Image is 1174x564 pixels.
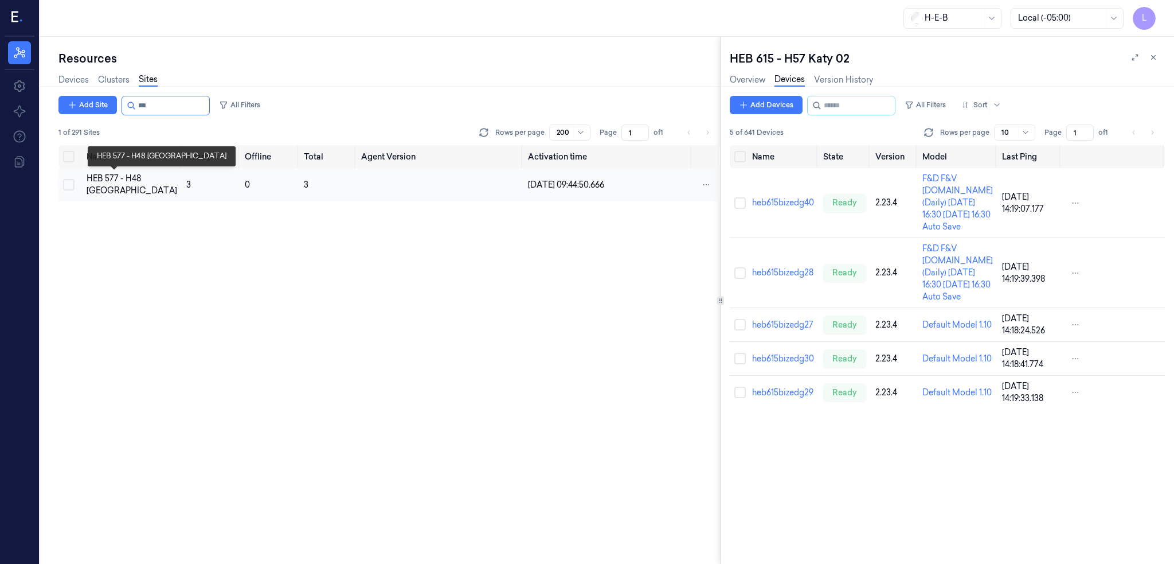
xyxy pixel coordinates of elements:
button: Select row [734,353,746,364]
a: Overview [730,74,765,86]
p: Rows per page [940,127,989,138]
span: 1 of 291 Sites [58,127,100,138]
p: Rows per page [495,127,545,138]
div: 2.23.4 [875,267,913,279]
th: Name [748,145,819,168]
div: ready [823,264,866,282]
div: HEB 615 - H57 Katy 02 [730,50,850,67]
span: Page [600,127,617,138]
div: 2.23.4 [875,319,913,331]
div: 2.23.4 [875,387,913,399]
nav: pagination [1126,125,1160,141]
div: HEB 577 - H48 [GEOGRAPHIC_DATA] [87,173,177,197]
div: Default Model 1.10 [922,387,993,399]
a: heb615bizedg40 [752,197,814,208]
div: ready [823,349,866,368]
span: 3 [304,180,308,190]
div: [DATE] 14:18:41.774 [1002,347,1057,371]
div: 2.23.4 [875,353,913,365]
th: Total [299,145,357,168]
a: heb615bizedg28 [752,267,813,278]
a: Clusters [98,74,130,86]
th: Version [871,145,918,168]
button: All Filters [214,96,265,114]
button: Select row [734,319,746,330]
a: Sites [139,73,158,87]
th: Activation time [523,145,692,168]
a: Devices [58,74,89,86]
button: Add Devices [730,96,803,114]
th: State [819,145,871,168]
a: heb615bizedg29 [752,387,813,398]
a: heb615bizedg30 [752,353,814,364]
div: [DATE] 14:19:33.138 [1002,380,1057,404]
div: Default Model 1.10 [922,353,993,365]
span: of 1 [1098,127,1117,138]
span: Page [1044,127,1062,138]
a: Version History [814,74,873,86]
div: F&D F&V [DOMAIN_NAME] (Daily) [DATE] 16:30 [DATE] 16:30 Auto Save [922,243,993,303]
span: 3 [186,180,191,190]
button: Select row [734,387,746,398]
div: ready [823,316,866,334]
button: Select row [734,197,746,209]
a: heb615bizedg27 [752,320,813,330]
th: Agent Version [357,145,523,168]
button: All Filters [900,96,950,114]
div: F&D F&V [DOMAIN_NAME] (Daily) [DATE] 16:30 [DATE] 16:30 Auto Save [922,173,993,233]
button: Select row [734,267,746,279]
div: ready [823,383,866,402]
div: [DATE] 14:18:24.526 [1002,313,1057,337]
th: Ready [182,145,240,168]
th: Model [918,145,997,168]
nav: pagination [681,125,715,141]
th: Name [82,145,182,168]
span: 5 of 641 Devices [730,127,784,138]
div: [DATE] 14:19:39.398 [1002,261,1057,285]
span: [DATE] 09:44:50.666 [528,180,604,190]
div: 2.23.4 [875,197,913,209]
button: L [1133,7,1156,30]
button: Select row [63,179,75,190]
th: Offline [240,145,299,168]
button: Select all [63,151,75,162]
div: Default Model 1.10 [922,319,993,331]
div: Resources [58,50,720,67]
button: Select all [734,151,746,162]
div: ready [823,194,866,212]
button: Add Site [58,96,117,114]
div: [DATE] 14:19:07.177 [1002,191,1057,215]
a: Devices [774,73,805,87]
th: Last Ping [997,145,1062,168]
span: of 1 [653,127,672,138]
span: 0 [245,180,250,190]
